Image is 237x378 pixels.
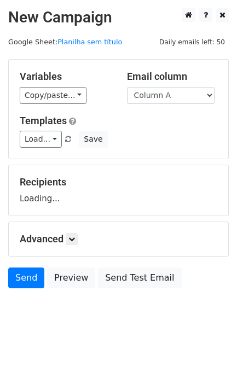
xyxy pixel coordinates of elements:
span: Daily emails left: 50 [155,36,229,48]
a: Send Test Email [98,267,181,288]
a: Planilha sem título [57,38,122,46]
div: Loading... [20,176,217,205]
a: Templates [20,115,67,126]
small: Google Sheet: [8,38,122,46]
a: Send [8,267,44,288]
h5: Recipients [20,176,217,188]
button: Save [79,131,107,148]
a: Preview [47,267,95,288]
a: Daily emails left: 50 [155,38,229,46]
h5: Advanced [20,233,217,245]
h5: Email column [127,71,218,83]
a: Copy/paste... [20,87,86,104]
h5: Variables [20,71,111,83]
h2: New Campaign [8,8,229,27]
a: Load... [20,131,62,148]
